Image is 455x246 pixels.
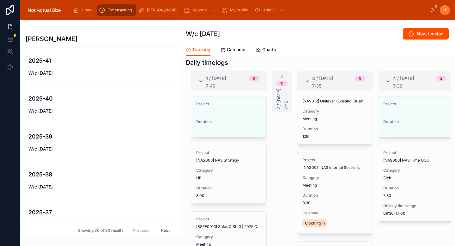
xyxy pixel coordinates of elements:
[196,119,261,124] span: Duration
[302,116,317,121] span: Meeting
[312,75,333,82] span: 3 / [DATE]
[227,46,246,53] span: Calendar
[28,222,174,228] span: W/c [DATE]
[383,119,448,124] span: Duration
[182,4,219,16] a: Reports
[302,99,367,104] span: [NAS012] Unilever (Existing) Business Development
[417,31,444,37] span: New timelog
[221,44,246,57] a: Calendar
[383,211,448,216] span: 09:30–17:00
[219,4,252,16] a: My profile
[302,165,360,170] span: [NAS001] NAS Internal Sessions
[196,101,261,107] span: Project
[263,8,275,13] span: Admin
[196,150,261,155] span: Project
[383,175,391,181] span: Sick
[196,217,261,222] span: Project
[393,83,446,89] div: 7:30
[196,224,261,229] span: [SSFF0013] Sofas & Stuff | 2025 Christmas campaign | Phase 1
[147,8,178,13] span: [PERSON_NAME]
[252,4,287,16] a: Admin
[206,75,226,82] span: 1 / [DATE]
[383,158,429,163] span: [NAS003] NAS Time OOO
[206,83,259,89] div: 7:40
[302,109,367,114] span: Category
[383,127,387,132] span: --
[359,76,361,81] div: 9
[186,29,220,38] h1: W/c [DATE]
[276,89,282,110] span: 2 / [DATE]
[280,81,283,86] div: 11
[186,58,228,67] h1: Daily timelogs
[192,46,210,53] span: Tracking
[196,109,200,114] span: --
[78,228,123,233] span: Showing 30 of 90 results
[383,101,448,107] span: Project
[403,28,449,40] button: New timelog
[440,76,442,81] div: 2
[302,193,367,198] span: Duration
[302,157,367,163] span: Project
[383,193,448,198] span: 7:30
[262,46,276,53] span: Charts
[69,3,430,17] div: scrollable content
[196,175,202,181] span: HR
[312,83,365,89] div: 7:35
[302,211,367,216] span: Calendar
[383,150,448,155] span: Project
[302,183,317,188] span: Meeting
[28,132,174,141] h4: 2025-39
[283,89,289,110] div: 7:45
[196,127,200,132] span: --
[28,184,174,190] span: W/c [DATE]
[193,8,207,13] span: Reports
[156,225,174,235] button: Next
[383,186,448,191] span: Duration
[443,8,447,13] span: LB
[26,34,77,43] h1: [PERSON_NAME]
[256,44,276,57] a: Charts
[305,221,325,226] span: Clocking In
[28,56,174,65] h4: 2025-41
[383,109,387,114] span: --
[108,8,132,13] span: Timetracking
[393,75,414,82] span: 4 / [DATE]
[28,170,174,179] h4: 2025-38
[21,123,182,161] a: 2025-39W/c [DATE]
[136,4,182,16] a: [PERSON_NAME]
[28,108,174,114] span: W/c [DATE]
[383,203,448,208] span: Holiday timerange
[196,186,261,191] span: Duration
[186,44,210,56] a: Tracking
[302,134,367,139] span: 1:30
[302,200,367,206] span: 0:30
[302,175,367,180] span: Category
[21,161,182,199] a: 2025-38W/c [DATE]
[21,85,182,123] a: 2025-40W/c [DATE]
[28,208,174,217] h4: 2025-37
[21,47,182,85] a: 2025-41W/c [DATE]
[25,5,64,15] img: App logo
[97,4,136,16] a: Timetracking
[28,146,174,152] span: W/c [DATE]
[196,234,261,239] span: Category
[253,76,255,81] div: 9
[196,158,239,163] span: [NAS008] NAS Strategy
[21,199,182,237] a: 2025-37W/c [DATE]
[28,70,174,76] span: W/c [DATE]
[383,168,448,173] span: Category
[28,94,174,103] h4: 2025-40
[196,168,261,173] span: Category
[230,8,248,13] span: My profile
[71,4,97,16] a: Home
[302,126,367,132] span: Duration
[196,193,261,198] span: 3:00
[82,8,93,13] span: Home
